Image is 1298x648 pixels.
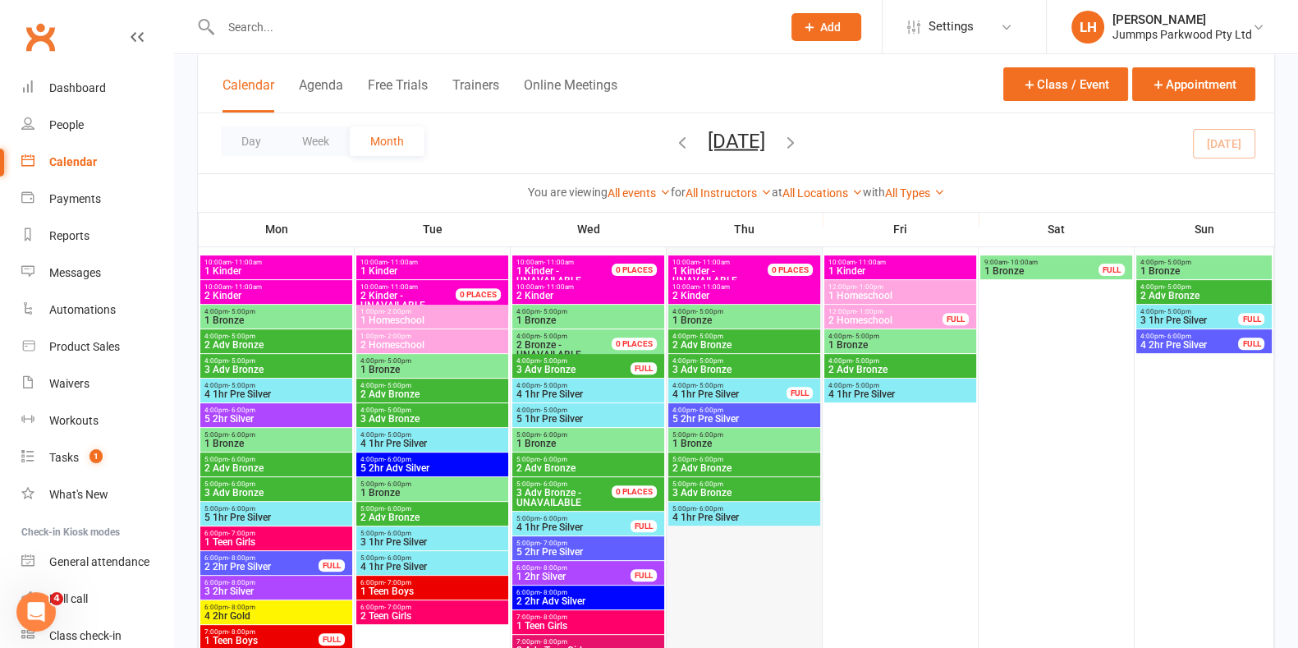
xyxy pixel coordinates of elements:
span: 2 Adv Bronze [828,365,973,375]
span: 1 Teen Boys [360,586,505,596]
span: 1 Bronze [672,315,817,325]
span: 4:00pm [1140,283,1269,291]
span: 4 1hr Pre Silver [516,522,631,532]
span: - 11:00am [544,259,574,266]
span: - 6:00pm [384,456,411,463]
span: 6:00pm [516,589,661,596]
span: 2 Adv Bronze [204,463,349,473]
span: 1:00pm [360,333,505,340]
span: - 5:00pm [852,357,879,365]
div: FULL [319,633,345,646]
span: - 8:00pm [228,579,255,586]
span: - 10:00am [1007,259,1038,266]
th: Mon [199,212,355,246]
span: - 5:00pm [696,382,723,389]
span: UNAVAILABLE [672,266,787,286]
div: Tasks [49,451,79,464]
a: All Types [885,186,945,200]
div: Payments [49,192,101,205]
span: 1 Teen Girls [204,537,349,547]
span: 4:00pm [204,308,349,315]
span: - 6:00pm [540,515,567,522]
span: - 5:00pm [540,333,567,340]
button: Day [221,126,282,156]
span: 4:00pm [672,308,817,315]
span: 1 Teen Boys [204,636,319,646]
span: - 5:00pm [852,333,879,340]
span: 4:00pm [204,382,349,389]
iframe: Intercom live chat [16,592,56,632]
span: - 6:00pm [1164,333,1191,340]
span: 4:00pm [1140,308,1240,315]
span: - 8:00pm [228,604,255,611]
span: 4:00pm [516,357,631,365]
span: 4:00pm [360,407,505,414]
span: 1 Homeschool [828,291,973,301]
span: - 5:00pm [540,357,567,365]
div: FULL [631,362,657,375]
button: Week [282,126,350,156]
div: Dashboard [49,81,106,94]
div: 0 PLACES [612,485,657,498]
button: [DATE] [708,129,765,152]
span: 1 Kinder [828,266,973,276]
div: Product Sales [49,340,120,353]
span: 1 Bronze [516,315,661,325]
span: - 6:00pm [228,407,255,414]
span: 10:00am [672,283,817,291]
button: Add [791,13,861,41]
span: 10:00am [360,283,475,291]
span: Settings [929,8,974,45]
span: 1 Bronze [204,439,349,448]
span: 4 1hr Pre Silver [672,389,787,399]
span: - 2:00pm [384,308,411,315]
a: General attendance kiosk mode [21,544,173,581]
span: - 11:00am [388,283,418,291]
div: 0 PLACES [612,338,657,350]
span: 4:00pm [672,382,787,389]
span: - 6:00pm [696,480,723,488]
div: Jummps Parkwood Pty Ltd [1112,27,1252,42]
span: 5 2hr Pre Silver [672,414,817,424]
span: 5:00pm [360,554,505,562]
span: - 11:00am [388,259,418,266]
span: - 11:00am [699,283,730,291]
div: What's New [49,488,108,501]
span: 3 Adv Bronze [360,414,505,424]
span: 1 Kinder [360,266,505,276]
span: 7:00pm [204,628,319,636]
span: 5:00pm [672,431,817,439]
span: 5:00pm [204,505,349,512]
span: - 6:00pm [384,505,411,512]
span: 5 2hr Silver [204,414,349,424]
span: 4:00pm [672,333,817,340]
span: 1 Bronze [672,439,817,448]
span: - 11:00am [544,283,574,291]
span: - 11:00am [232,259,262,266]
span: 1:00pm [360,308,505,315]
span: UNAVAILABLE [516,488,631,508]
button: Agenda [299,77,343,113]
div: LH [1071,11,1104,44]
span: - 5:00pm [1164,283,1191,291]
span: - 5:00pm [384,407,411,414]
span: UNAVAILABLE [516,266,631,286]
span: 5 1hr Pre Silver [516,414,661,424]
div: 0 PLACES [612,264,657,276]
div: Roll call [49,592,88,605]
span: - 8:00pm [540,638,567,646]
span: 2 Bronze - [516,339,562,351]
span: 4:00pm [204,407,349,414]
span: 2 Teen Girls [360,611,505,621]
span: 10:00am [204,259,349,266]
span: 7:00pm [516,638,661,646]
span: 7:00pm [516,614,661,621]
span: 3 2hr Silver [204,586,349,596]
div: FULL [1238,338,1264,350]
span: 2 2hr Pre Silver [204,562,319,572]
span: - 8:00pm [228,628,255,636]
th: Fri [823,212,979,246]
div: People [49,118,84,131]
span: - 7:00pm [384,604,411,611]
span: 2 Kinder - [360,290,403,301]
